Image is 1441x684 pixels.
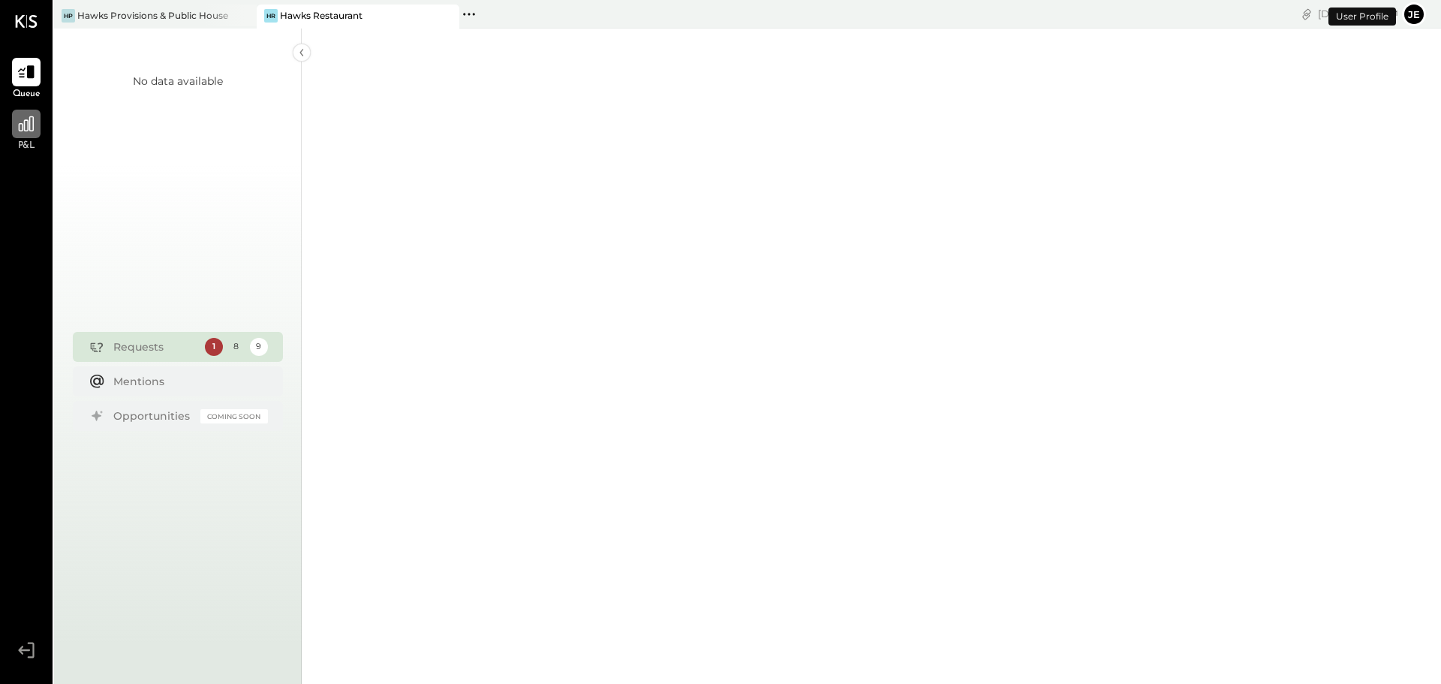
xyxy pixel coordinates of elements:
[264,9,278,23] div: HR
[133,74,223,89] div: No data available
[1,110,52,153] a: P&L
[250,338,268,356] div: 9
[18,140,35,153] span: P&L
[77,9,228,22] div: Hawks Provisions & Public House
[280,9,363,22] div: Hawks Restaurant
[1328,8,1396,26] div: User Profile
[227,338,245,356] div: 8
[113,374,260,389] div: Mentions
[13,88,41,101] span: Queue
[1402,2,1426,26] button: je
[1318,7,1398,21] div: [DATE]
[62,9,75,23] div: HP
[205,338,223,356] div: 1
[200,409,268,423] div: Coming Soon
[113,339,197,354] div: Requests
[113,408,193,423] div: Opportunities
[1299,6,1314,22] div: copy link
[1,58,52,101] a: Queue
